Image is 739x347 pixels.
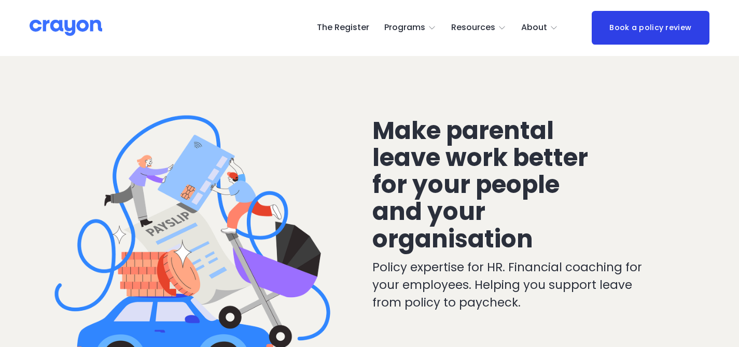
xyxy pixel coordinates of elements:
span: About [521,20,547,35]
a: folder dropdown [384,20,437,36]
a: folder dropdown [521,20,559,36]
a: The Register [317,20,369,36]
a: folder dropdown [451,20,507,36]
p: Policy expertise for HR. Financial coaching for your employees. Helping you support leave from po... [372,258,652,312]
span: Make parental leave work better for your people and your organisation [372,114,593,255]
a: Book a policy review [592,11,709,45]
span: Resources [451,20,495,35]
span: Programs [384,20,425,35]
img: Crayon [30,19,102,37]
